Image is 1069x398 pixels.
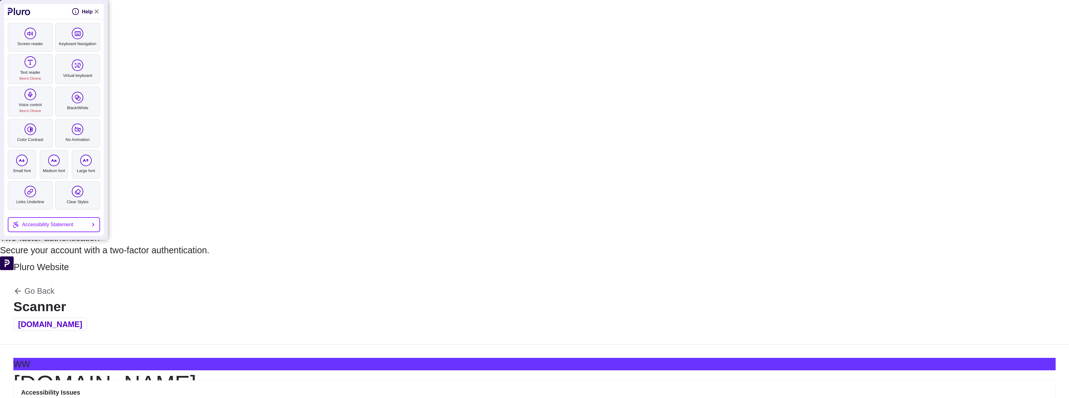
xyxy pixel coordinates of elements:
a: No Animation [55,119,100,147]
div: WW [13,358,1056,370]
a: to pluro website [8,8,30,15]
a: Virtual keyboard [55,54,100,84]
a: Voice controlBest in Chrome [8,87,53,116]
span: Screen reader [9,41,52,47]
a: Accessibility Statement [8,217,100,232]
span: No Animation [56,137,99,143]
svg: Help [72,8,79,15]
a: Links Underline [8,181,53,210]
span: Large font [73,168,99,174]
span: Keyboard Navigation [56,41,99,47]
span: Black/White [56,105,99,111]
label: Medium font [40,150,68,179]
span: Clear Styles [56,199,99,205]
a: Clear Styles [55,181,100,210]
a: Black/White [55,87,100,116]
span: Virtual keyboard [56,73,99,79]
span: Best in Chrome [9,108,52,114]
span: Text reader [9,69,52,82]
label: Small font [8,150,36,179]
label: Large font [72,150,100,179]
a: Text readerBest in Chrome [8,54,53,84]
a: Keyboard Navigation [55,23,100,52]
span: Best in Chrome [9,76,52,82]
ul: Font Size [8,150,100,179]
span: Color Contrast [9,137,52,143]
a: Screen reader [8,23,53,52]
span: Accessibility Statement [22,222,73,228]
span: Small font [9,168,35,174]
span: Links Underline [9,199,52,205]
a: Close Accessibility Tool [93,8,100,15]
span: Medium font [41,168,67,174]
span: Voice control [9,102,52,114]
h1: [DOMAIN_NAME] [13,370,1056,398]
h4: Accessibility Issues [21,388,1048,397]
button: help on pluro Toolbar functionality [72,8,93,15]
a: Color Contrast [8,119,53,147]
